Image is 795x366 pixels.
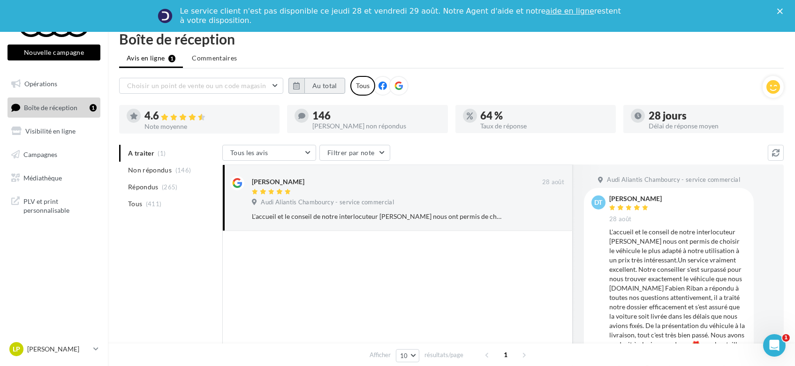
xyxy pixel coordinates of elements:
span: 28 août [542,178,564,187]
button: Filtrer par note [319,145,390,161]
div: 64 % [481,111,608,121]
span: Non répondus [128,165,172,175]
div: L'accueil et le conseil de notre interlocuteur [PERSON_NAME] nous ont permis de choisir le véhicu... [252,212,503,221]
iframe: Intercom live chat [763,334,786,357]
div: [PERSON_NAME] [609,195,662,202]
div: [PERSON_NAME] [252,177,304,187]
div: Note moyenne [144,123,272,130]
button: Au total [288,78,345,94]
span: DT [595,198,603,207]
div: 4.6 [144,111,272,121]
span: 1 [782,334,790,342]
div: Boîte de réception [119,32,784,46]
span: 1 [498,347,513,362]
a: Opérations [6,74,102,94]
span: Tous les avis [230,149,268,157]
span: Visibilité en ligne [25,127,76,135]
a: Boîte de réception1 [6,97,102,118]
div: Le service client n'est pas disponible ce jeudi 28 et vendredi 29 août. Notre Agent d'aide et not... [180,7,623,25]
a: Médiathèque [6,168,102,188]
div: Fermer [777,8,787,14]
span: 28 août [609,215,631,224]
div: [PERSON_NAME] non répondus [312,123,440,129]
a: Visibilité en ligne [6,121,102,141]
div: 146 [312,111,440,121]
button: Au total [304,78,345,94]
span: (146) [175,166,191,174]
div: 28 jours [649,111,776,121]
span: Répondus [128,182,159,192]
a: Campagnes [6,145,102,164]
span: résultats/page [424,351,463,359]
span: PLV et print personnalisable [23,195,97,215]
button: Nouvelle campagne [8,45,100,60]
span: Opérations [24,80,57,88]
button: Tous les avis [222,145,316,161]
button: Choisir un point de vente ou un code magasin [119,78,283,94]
div: Délai de réponse moyen [649,123,776,129]
span: (265) [162,183,178,191]
p: [PERSON_NAME] [27,344,90,354]
a: aide en ligne [545,7,594,15]
span: Audi Aliantis Chambourcy - service commercial [261,198,394,207]
span: Commentaires [192,53,237,63]
span: Campagnes [23,150,57,158]
div: 1 [90,104,97,112]
a: LP [PERSON_NAME] [8,340,100,358]
span: (411) [146,200,162,208]
img: Profile image for Service-Client [158,8,173,23]
span: Médiathèque [23,173,62,181]
a: PLV et print personnalisable [6,191,102,219]
button: 10 [396,349,420,362]
span: Tous [128,199,142,209]
span: Choisir un point de vente ou un code magasin [127,82,266,90]
span: LP [13,344,20,354]
span: Afficher [370,351,391,359]
div: Tous [350,76,375,96]
span: Audi Aliantis Chambourcy - service commercial [607,176,740,184]
div: Taux de réponse [481,123,608,129]
span: 10 [400,352,408,359]
span: Boîte de réception [24,103,77,111]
